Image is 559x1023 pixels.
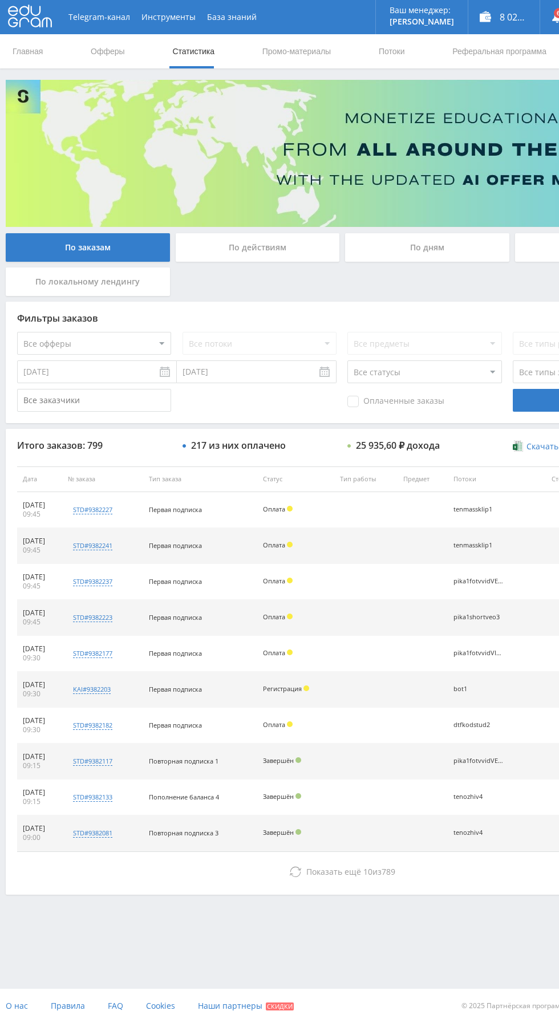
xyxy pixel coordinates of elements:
[378,34,406,68] a: Потоки
[287,506,293,511] span: Холд
[143,466,257,492] th: Тип заказа
[23,788,56,797] div: [DATE]
[23,752,56,761] div: [DATE]
[171,34,216,68] a: Статистика
[356,440,440,450] div: 25 935,60 ₽ дохода
[453,614,505,621] div: pika1shortveo3
[23,833,56,842] div: 09:00
[23,680,56,689] div: [DATE]
[198,1000,262,1011] span: Наши партнеры
[287,721,293,727] span: Холд
[263,684,302,693] span: Регистрация
[23,824,56,833] div: [DATE]
[398,466,448,492] th: Предмет
[287,614,293,619] span: Холд
[146,989,175,1023] a: Cookies
[453,542,505,549] div: tenmassklip1
[453,506,505,513] div: tenmassklip1
[146,1000,175,1011] span: Cookies
[23,537,56,546] div: [DATE]
[23,644,56,653] div: [DATE]
[6,267,170,296] div: По локальному лендингу
[263,541,285,549] span: Оплата
[23,573,56,582] div: [DATE]
[23,761,56,770] div: 09:15
[448,466,532,492] th: Потоки
[266,1002,294,1010] span: Скидки
[263,577,285,585] span: Оплата
[295,829,301,835] span: Подтвержден
[149,577,202,586] span: Первая подписка
[73,577,112,586] div: std#9382237
[263,505,285,513] span: Оплата
[263,792,294,801] span: Завершён
[23,689,56,699] div: 09:30
[347,396,444,407] span: Оплаченные заказы
[334,466,398,492] th: Тип работы
[17,440,171,450] div: Итого заказов: 799
[6,1000,28,1011] span: О нас
[17,389,171,412] input: Все заказчики
[17,466,62,492] th: Дата
[149,793,219,801] span: Пополнение баланса 4
[73,505,112,514] div: std#9382227
[453,578,505,585] div: pika1fotvvidVEO3
[23,797,56,806] div: 09:15
[263,756,294,765] span: Завершён
[149,685,202,693] span: Первая подписка
[382,866,395,877] span: 789
[295,757,301,763] span: Подтвержден
[257,466,334,492] th: Статус
[263,720,285,729] span: Оплата
[390,6,454,15] p: Ваш менеджер:
[149,649,202,657] span: Первая подписка
[51,989,85,1023] a: Правила
[149,721,202,729] span: Первая подписка
[23,510,56,519] div: 09:45
[11,34,44,68] a: Главная
[149,541,202,550] span: Первая подписка
[453,649,505,657] div: pika1fotvvidVIDGEN
[23,653,56,663] div: 09:30
[453,757,505,765] div: pika1fotvvidVEO3
[263,612,285,621] span: Оплата
[306,866,395,877] span: из
[363,866,372,877] span: 10
[345,233,509,262] div: По дням
[73,793,112,802] div: std#9382133
[23,618,56,627] div: 09:45
[23,716,56,725] div: [DATE]
[453,721,505,729] div: dtfkodstud2
[149,829,218,837] span: Повторная подписка 3
[287,578,293,583] span: Холд
[263,648,285,657] span: Оплата
[23,725,56,734] div: 09:30
[287,649,293,655] span: Холд
[73,721,112,730] div: std#9382182
[108,989,123,1023] a: FAQ
[287,542,293,547] span: Холд
[191,440,286,450] div: 217 из них оплачено
[51,1000,85,1011] span: Правила
[303,685,309,691] span: Холд
[263,828,294,837] span: Завершён
[73,829,112,838] div: std#9382081
[73,757,112,766] div: std#9382117
[62,466,144,492] th: № заказа
[73,613,112,622] div: std#9382223
[6,233,170,262] div: По заказам
[23,582,56,591] div: 09:45
[149,613,202,622] span: Первая подписка
[73,685,111,694] div: kai#9382203
[90,34,126,68] a: Офферы
[295,793,301,799] span: Подтвержден
[390,17,454,26] p: [PERSON_NAME]
[453,793,505,801] div: tenozhiv4
[261,34,332,68] a: Промо-материалы
[149,757,218,765] span: Повторная подписка 1
[176,233,340,262] div: По действиям
[6,989,28,1023] a: О нас
[23,501,56,510] div: [DATE]
[451,34,548,68] a: Реферальная программа
[513,440,522,452] img: xlsx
